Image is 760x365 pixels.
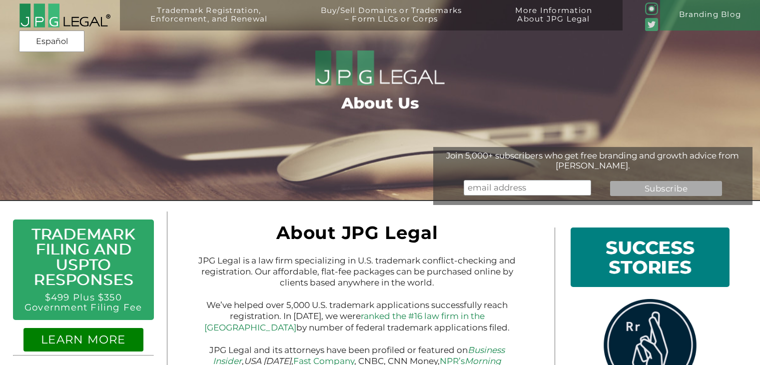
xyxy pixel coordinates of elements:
[190,299,524,332] p: We’ve helped over 5,000 U.S. trademark applications successfully reach registration. In [DATE], w...
[41,332,125,346] a: LEARN MORE
[433,150,753,170] div: Join 5,000+ subscribers who get free branding and growth advice from [PERSON_NAME].
[578,235,722,280] h1: SUCCESS STORIES
[645,18,658,30] img: Twitter_Social_Icon_Rounded_Square_Color-mid-green3-90.png
[31,225,135,289] a: Trademark Filing and USPTO Responses
[190,255,524,288] p: JPG Legal is a law firm specializing in U.S. trademark conflict-checking and registration. Our af...
[645,2,658,15] img: glyph-logo_May2016-green3-90.png
[190,227,524,243] h1: About JPG Legal
[492,6,615,37] a: More InformationAbout JPG Legal
[464,180,592,195] input: email address
[24,291,142,313] a: $499 Plus $350 Government Filing Fee
[19,3,110,28] img: 2016-logo-black-letters-3-r.png
[128,6,290,37] a: Trademark Registration,Enforcement, and Renewal
[298,6,485,37] a: Buy/Sell Domains or Trademarks– Form LLCs or Corps
[610,181,722,196] input: Subscribe
[22,32,81,50] a: Español
[204,311,485,332] a: ranked the #16 law firm in the [GEOGRAPHIC_DATA]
